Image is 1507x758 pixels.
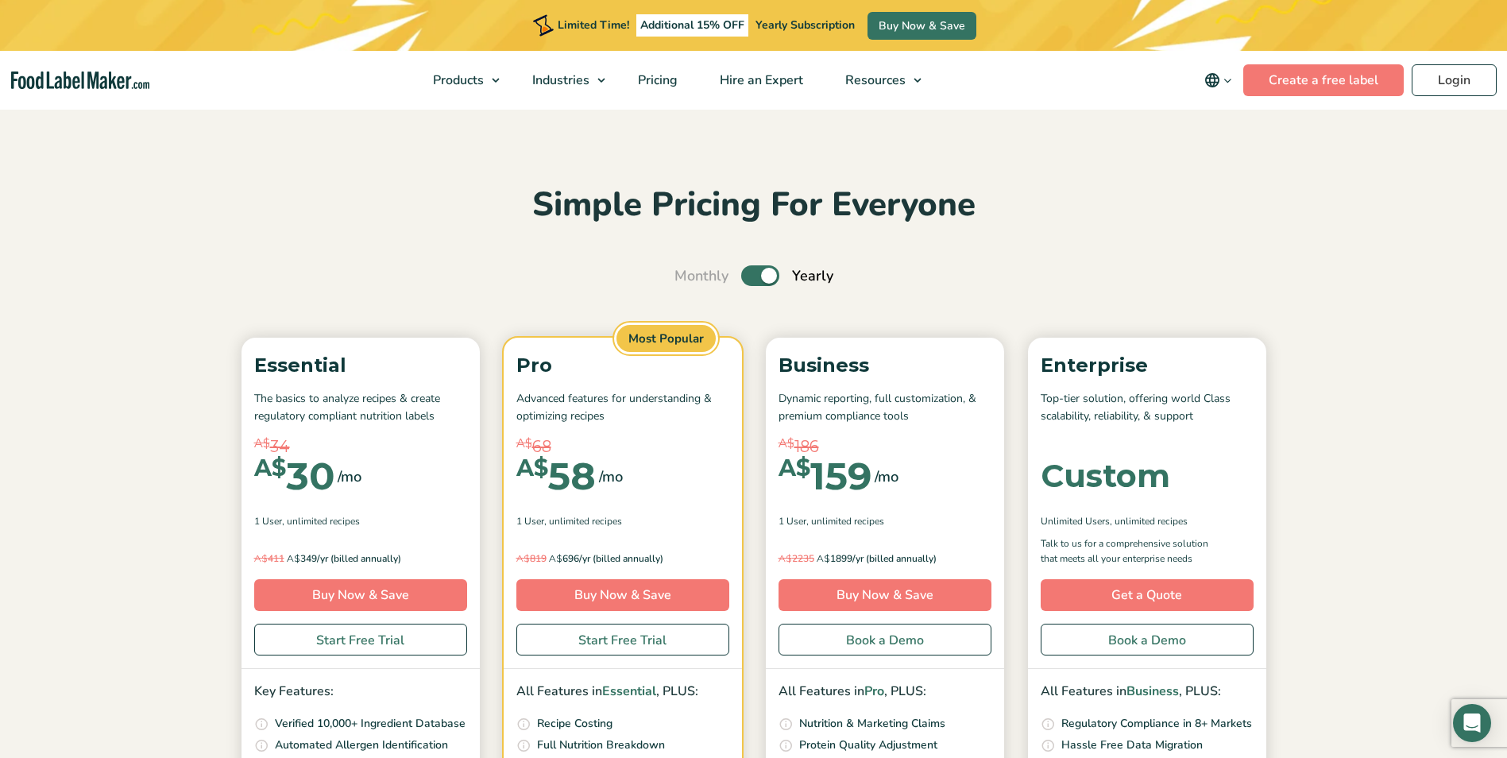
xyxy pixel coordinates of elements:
p: All Features in , PLUS: [779,682,991,702]
span: 68 [532,435,551,458]
p: 1899/yr (billed annually) [779,551,991,567]
p: Top-tier solution, offering world Class scalability, reliability, & support [1041,390,1254,426]
span: A$ [516,435,532,453]
span: A$ [779,435,794,453]
a: Resources [825,51,929,110]
span: 1 User [254,514,282,528]
span: Products [428,72,485,89]
p: Automated Allergen Identification [275,737,448,754]
span: Monthly [674,265,728,287]
span: Essential [602,683,656,700]
a: Buy Now & Save [779,579,991,611]
div: 159 [779,457,871,495]
span: Business [1126,683,1179,700]
span: A$ [254,552,268,564]
p: Verified 10,000+ Ingredient Database [275,715,466,733]
span: Industries [527,72,591,89]
span: , Unlimited Recipes [1110,514,1188,528]
span: 1 User [516,514,544,528]
span: A$ [779,552,792,564]
a: Buy Now & Save [254,579,467,611]
a: Hire an Expert [699,51,821,110]
p: Recipe Costing [537,715,612,733]
span: , Unlimited Recipes [806,514,884,528]
p: All Features in , PLUS: [516,682,729,702]
span: A$ [817,552,830,564]
span: Limited Time! [558,17,629,33]
a: Pricing [617,51,695,110]
span: A$ [287,552,300,564]
span: A$ [254,435,270,453]
a: Products [412,51,508,110]
a: Login [1412,64,1497,96]
a: Book a Demo [779,624,991,656]
p: Pro [516,350,729,381]
del: 411 [254,552,284,565]
span: Unlimited Users [1041,514,1110,528]
span: A$ [254,457,286,480]
span: Hire an Expert [715,72,805,89]
a: Buy Now & Save [516,579,729,611]
a: Create a free label [1243,64,1404,96]
p: Full Nutrition Breakdown [537,737,665,754]
p: Hassle Free Data Migration [1061,737,1203,754]
p: The basics to analyze recipes & create regulatory compliant nutrition labels [254,390,467,426]
p: Key Features: [254,682,467,702]
p: Regulatory Compliance in 8+ Markets [1061,715,1252,733]
p: Nutrition & Marketing Claims [799,715,945,733]
a: Start Free Trial [254,624,467,656]
span: /mo [599,466,623,488]
span: 186 [794,435,819,458]
span: /mo [875,466,898,488]
span: 34 [270,435,290,458]
span: A$ [516,457,548,480]
span: /mo [338,466,361,488]
p: Protein Quality Adjustment [799,737,937,754]
span: Most Popular [614,323,718,355]
span: Yearly [792,265,833,287]
span: A$ [779,457,810,480]
p: Advanced features for understanding & optimizing recipes [516,390,729,426]
a: Buy Now & Save [867,12,976,40]
span: Pro [864,683,884,700]
span: Additional 15% OFF [636,14,748,37]
a: Book a Demo [1041,624,1254,656]
span: Pricing [633,72,679,89]
p: Dynamic reporting, full customization, & premium compliance tools [779,390,991,426]
p: Business [779,350,991,381]
span: 1 User [779,514,806,528]
del: 2235 [779,552,814,565]
div: 58 [516,457,596,495]
p: Talk to us for a comprehensive solution that meets all your enterprise needs [1041,536,1223,567]
p: 349/yr (billed annually) [254,551,467,567]
span: , Unlimited Recipes [544,514,622,528]
label: Toggle [741,265,779,286]
div: 30 [254,457,334,495]
a: Industries [512,51,613,110]
p: Essential [254,350,467,381]
span: Resources [840,72,907,89]
span: Yearly Subscription [755,17,855,33]
span: A$ [549,552,562,564]
a: Start Free Trial [516,624,729,656]
div: Custom [1041,460,1170,492]
p: Enterprise [1041,350,1254,381]
p: 696/yr (billed annually) [516,551,729,567]
a: Get a Quote [1041,579,1254,611]
div: Open Intercom Messenger [1453,704,1491,742]
del: 819 [516,552,547,565]
span: A$ [516,552,530,564]
h2: Simple Pricing For Everyone [234,184,1274,227]
p: All Features in , PLUS: [1041,682,1254,702]
span: , Unlimited Recipes [282,514,360,528]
